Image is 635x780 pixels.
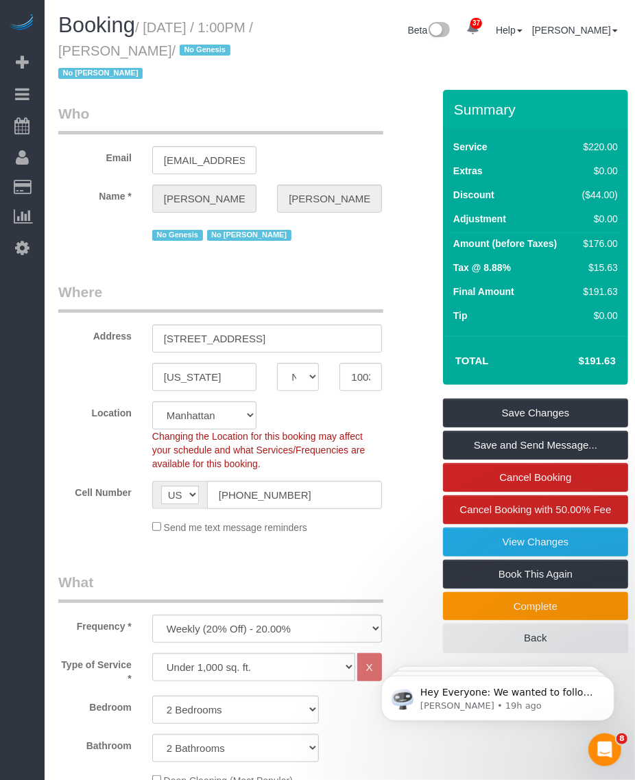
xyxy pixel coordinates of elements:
[60,53,237,65] p: Message from Ellie, sent 19h ago
[443,495,628,524] a: Cancel Booking with 50.00% Fee
[577,309,619,322] div: $0.00
[453,164,483,178] label: Extras
[453,309,468,322] label: Tip
[577,140,619,154] div: $220.00
[616,733,627,744] span: 8
[453,212,506,226] label: Adjustment
[48,481,142,499] label: Cell Number
[577,164,619,178] div: $0.00
[443,624,628,652] a: Back
[164,522,307,533] span: Send me text message reminders
[470,18,482,29] span: 37
[443,399,628,427] a: Save Changes
[496,25,523,36] a: Help
[48,696,142,714] label: Bedroom
[588,733,621,766] iframe: Intercom live chat
[532,25,618,36] a: [PERSON_NAME]
[58,68,143,79] span: No [PERSON_NAME]
[48,324,142,343] label: Address
[339,363,381,391] input: Zip Code
[453,188,494,202] label: Discount
[207,230,291,241] span: No [PERSON_NAME]
[577,261,619,274] div: $15.63
[443,528,628,556] a: View Changes
[152,363,256,391] input: City
[453,237,557,250] label: Amount (before Taxes)
[443,560,628,589] a: Book This Again
[538,355,616,367] h4: $191.63
[60,40,235,187] span: Hey Everyone: We wanted to follow up and let you know we have been closely monitoring the account...
[455,355,489,366] strong: Total
[408,25,451,36] a: Beta
[48,615,142,633] label: Frequency *
[48,653,142,685] label: Type of Service *
[453,285,514,298] label: Final Amount
[361,647,635,743] iframe: Intercom notifications message
[577,188,619,202] div: ($44.00)
[8,14,36,33] img: Automaid Logo
[48,146,142,165] label: Email
[48,401,142,420] label: Location
[460,504,612,515] span: Cancel Booking with 50.00% Fee
[427,22,450,40] img: New interface
[152,185,256,213] input: First Name
[459,14,486,44] a: 37
[58,13,135,37] span: Booking
[453,140,488,154] label: Service
[454,102,621,117] h3: Summary
[58,282,383,313] legend: Where
[453,261,511,274] label: Tax @ 8.88%
[58,20,253,82] small: / [DATE] / 1:00PM / [PERSON_NAME]
[577,212,619,226] div: $0.00
[277,185,381,213] input: Last Name
[577,285,619,298] div: $191.63
[58,104,383,134] legend: Who
[152,230,203,241] span: No Genesis
[207,481,382,509] input: Cell Number
[48,734,142,753] label: Bathroom
[152,431,366,469] span: Changing the Location for this booking may affect your schedule and what Services/Frequencies are...
[180,45,230,56] span: No Genesis
[443,463,628,492] a: Cancel Booking
[577,237,619,250] div: $176.00
[58,572,383,603] legend: What
[443,592,628,621] a: Complete
[443,431,628,460] a: Save and Send Message...
[152,146,256,174] input: Email
[48,185,142,203] label: Name *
